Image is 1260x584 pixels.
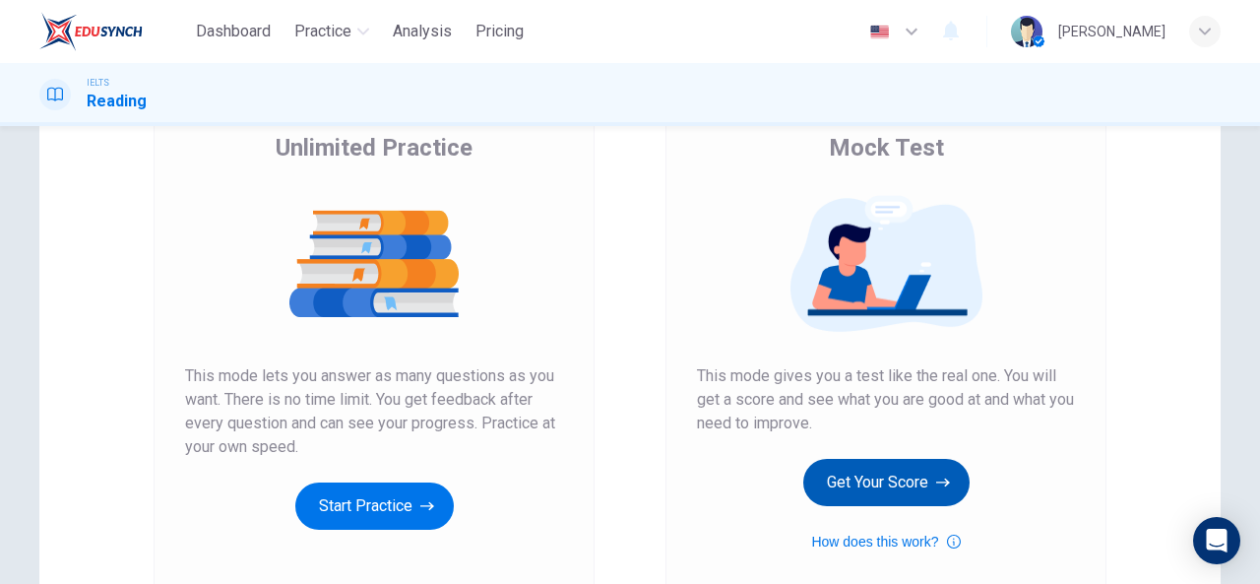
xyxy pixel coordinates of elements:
[286,14,377,49] button: Practice
[39,12,143,51] img: EduSynch logo
[294,20,351,43] span: Practice
[1193,517,1240,564] div: Open Intercom Messenger
[697,364,1075,435] span: This mode gives you a test like the real one. You will get a score and see what you are good at a...
[385,14,460,49] button: Analysis
[1058,20,1165,43] div: [PERSON_NAME]
[393,20,452,43] span: Analysis
[196,20,271,43] span: Dashboard
[39,12,188,51] a: EduSynch logo
[185,364,563,459] span: This mode lets you answer as many questions as you want. There is no time limit. You get feedback...
[803,459,970,506] button: Get Your Score
[295,483,454,530] button: Start Practice
[867,25,892,39] img: en
[276,132,472,163] span: Unlimited Practice
[829,132,944,163] span: Mock Test
[87,90,147,113] h1: Reading
[468,14,532,49] button: Pricing
[1011,16,1042,47] img: Profile picture
[811,530,960,553] button: How does this work?
[87,76,109,90] span: IELTS
[188,14,279,49] button: Dashboard
[475,20,524,43] span: Pricing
